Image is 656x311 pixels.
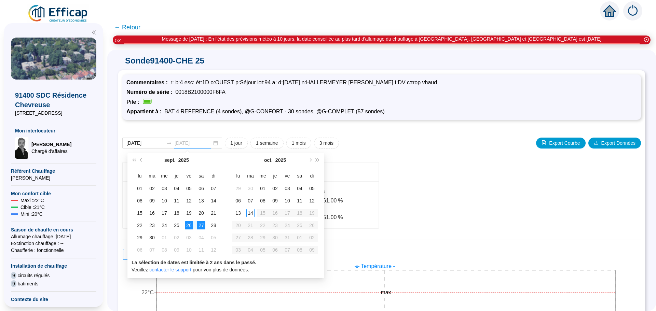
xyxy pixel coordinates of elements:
button: Choisissez un mois [164,153,176,167]
div: 02 [308,234,316,242]
td: 2025-10-04 [293,182,306,195]
div: 26 [308,221,316,229]
td: 2025-10-07 [244,195,257,207]
td: 2025-09-11 [170,195,183,207]
td: 2025-10-10 [281,195,293,207]
div: 08 [296,246,304,254]
div: 09 [271,197,279,205]
td: 2025-10-19 [306,207,318,219]
div: 23 [271,221,279,229]
td: 2025-10-01 [257,182,269,195]
button: 1 jour [225,138,248,149]
img: alerts [623,1,642,20]
span: Mon confort cible [11,190,96,197]
div: 09 [173,246,181,254]
div: 25 [296,221,304,229]
div: 28 [209,221,218,229]
div: 04 [296,184,304,193]
td: 2025-09-21 [207,207,220,219]
td: 2025-09-10 [158,195,170,207]
span: swap-right [166,140,172,146]
div: 28 [246,234,255,242]
button: Mois suivant (PageDown) [306,153,314,167]
span: to [166,140,172,146]
div: 18 [173,209,181,217]
td: 2025-10-24 [281,219,293,231]
td: 2025-09-27 [195,219,207,231]
td: 2025-09-07 [207,182,220,195]
th: ma [146,170,158,182]
td: 2025-10-08 [158,244,170,256]
tspan: max [381,289,391,295]
div: 12 [308,197,316,205]
td: 2025-09-14 [207,195,220,207]
div: 09 [148,197,156,205]
td: 2025-10-22 [257,219,269,231]
div: 12 [185,197,193,205]
span: Commentaires : [126,80,170,85]
div: 06 [136,246,144,254]
span: 1 mois [292,140,306,147]
td: 2025-09-06 [195,182,207,195]
div: 17 [160,209,168,217]
span: Chaufferie : fonctionnelle [11,247,96,254]
div: Max [316,188,372,195]
div: 06 [234,197,242,205]
span: [PERSON_NAME] [11,174,96,181]
td: 2025-10-06 [232,195,244,207]
div: 18 [296,209,304,217]
div: 16 [271,209,279,217]
td: 2025-11-06 [269,244,281,256]
div: 29 [234,184,242,193]
td: 2025-09-05 [183,182,195,195]
td: 2025-10-26 [306,219,318,231]
div: 22 [259,221,267,229]
span: Contexte du site [11,296,96,303]
div: 07 [283,246,291,254]
img: Chargé d'affaires [15,137,29,159]
span: Numéro de série : [126,89,175,95]
th: sa [293,170,306,182]
span: file-image [542,140,546,145]
td: 2025-09-08 [134,195,146,207]
span: Pile : [126,99,142,105]
td: 2025-10-10 [183,244,195,256]
div: 04 [173,184,181,193]
td: 2025-10-02 [269,182,281,195]
span: 51 [323,214,329,220]
td: 2025-10-13 [232,207,244,219]
button: 1 mois [286,138,311,149]
div: 07 [209,184,218,193]
td: 2025-09-12 [183,195,195,207]
tspan: 22°C [141,289,154,295]
td: 2025-10-28 [244,231,257,244]
td: 2025-09-15 [134,207,146,219]
button: 3 mois [314,138,339,149]
div: 10 [283,197,291,205]
td: 2025-09-30 [146,231,158,244]
td: 2025-09-19 [183,207,195,219]
th: lu [232,170,244,182]
div: 21 [209,209,218,217]
td: 2025-11-01 [293,231,306,244]
div: 26 [185,221,193,229]
span: % [338,197,343,205]
span: 0018B2100000F6FA [175,89,225,95]
div: 25 [173,221,181,229]
span: double-left [92,30,96,35]
button: Année précédente (Ctrl + gauche) [130,153,138,167]
div: 20 [234,221,242,229]
div: 05 [259,246,267,254]
span: Mini : 20 °C [20,211,43,217]
div: Min [316,205,372,212]
td: 2025-10-12 [207,244,220,256]
th: je [170,170,183,182]
span: Maxi : 22 °C [20,197,44,204]
span: 1 semaine [256,140,278,147]
div: 08 [136,197,144,205]
td: 2025-10-25 [293,219,306,231]
span: 61 [323,198,329,203]
td: 2025-11-09 [306,244,318,256]
td: 2025-09-29 [232,182,244,195]
div: 11 [173,197,181,205]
